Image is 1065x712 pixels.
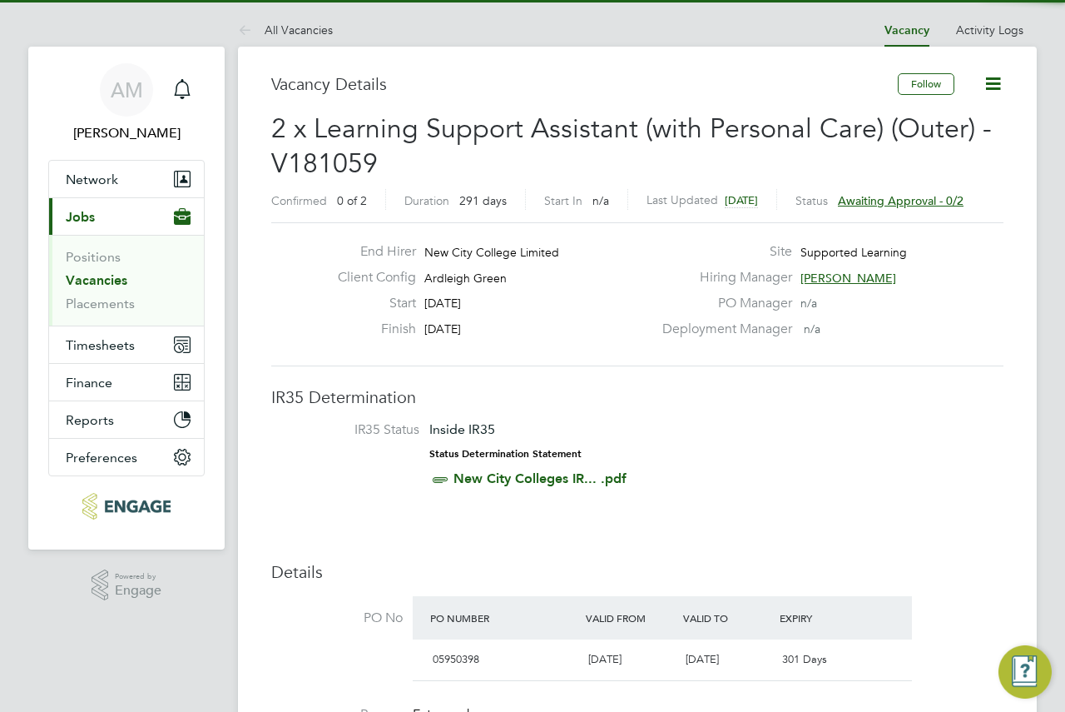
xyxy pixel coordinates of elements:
[66,272,127,288] a: Vacancies
[429,421,495,437] span: Inside IR35
[804,321,820,336] span: n/a
[429,448,582,460] strong: Status Determination Statement
[82,493,171,520] img: axcis-logo-retina.png
[28,47,225,550] nav: Main navigation
[49,326,204,363] button: Timesheets
[679,603,776,633] div: Valid To
[92,570,162,601] a: Powered byEngage
[48,63,205,143] a: AM[PERSON_NAME]
[337,193,367,208] span: 0 of 2
[426,603,582,633] div: PO Number
[49,198,204,235] button: Jobs
[66,172,118,187] span: Network
[49,401,204,438] button: Reports
[66,375,112,391] span: Finance
[271,73,898,95] h3: Vacancy Details
[48,123,205,143] span: Andrew Murphy
[111,79,143,101] span: AM
[271,561,1003,583] h3: Details
[424,296,461,311] span: [DATE]
[838,193,963,208] span: Awaiting approval - 0/2
[324,295,416,312] label: Start
[48,493,205,520] a: Go to home page
[271,193,327,208] label: Confirmed
[66,249,121,265] a: Positions
[66,209,95,225] span: Jobs
[424,245,559,260] span: New City College Limited
[288,421,419,439] label: IR35 Status
[588,652,622,666] span: [DATE]
[66,296,135,311] a: Placements
[115,584,161,598] span: Engage
[453,471,627,486] a: New City Colleges IR... .pdf
[424,321,461,336] span: [DATE]
[800,271,896,286] span: [PERSON_NAME]
[652,295,792,312] label: PO Manager
[271,610,403,627] label: PO No
[324,269,416,286] label: Client Config
[592,193,609,208] span: n/a
[686,652,719,666] span: [DATE]
[800,245,907,260] span: Supported Learning
[49,364,204,401] button: Finance
[782,652,827,666] span: 301 Days
[652,243,792,261] label: Site
[884,23,929,37] a: Vacancy
[433,652,479,666] span: 05950398
[544,193,582,208] label: Start In
[404,193,449,208] label: Duration
[49,235,204,326] div: Jobs
[271,112,992,180] span: 2 x Learning Support Assistant (with Personal Care) (Outer) - V181059
[652,321,792,338] label: Deployment Manager
[646,192,718,207] label: Last Updated
[725,193,758,207] span: [DATE]
[998,645,1052,699] button: Engage Resource Center
[795,193,828,208] label: Status
[238,22,333,37] a: All Vacancies
[49,161,204,197] button: Network
[424,271,507,286] span: Ardleigh Green
[324,321,416,338] label: Finish
[66,450,137,466] span: Preferences
[956,22,1023,37] a: Activity Logs
[66,337,135,353] span: Timesheets
[800,296,817,311] span: n/a
[115,570,161,584] span: Powered by
[775,603,873,633] div: Expiry
[49,439,204,475] button: Preferences
[271,386,1003,408] h3: IR35 Determination
[898,73,954,95] button: Follow
[66,412,114,428] span: Reports
[324,243,416,261] label: End Hirer
[582,603,679,633] div: Valid From
[652,269,792,286] label: Hiring Manager
[459,193,507,208] span: 291 days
